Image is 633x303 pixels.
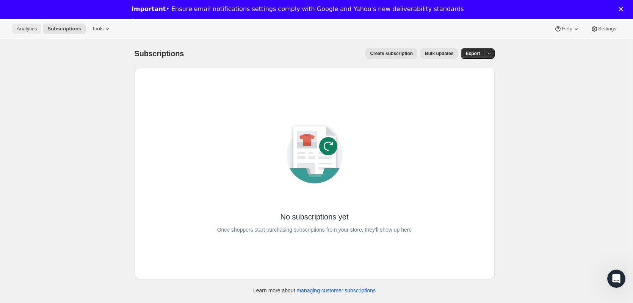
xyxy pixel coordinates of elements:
span: Subscriptions [135,49,184,58]
button: Export [461,48,484,59]
a: managing customer subscriptions [296,287,376,294]
span: Bulk updates [425,50,453,57]
iframe: Intercom live chat [607,270,625,288]
button: Create subscription [365,48,417,59]
p: No subscriptions yet [280,211,348,222]
button: Settings [586,24,621,34]
span: Analytics [17,26,37,32]
p: Learn more about [253,287,376,294]
button: Tools [87,24,116,34]
span: Create subscription [370,50,413,57]
b: Important [132,5,166,13]
button: Help [550,24,584,34]
a: Learn more [132,17,171,26]
span: Export [465,50,480,57]
button: Subscriptions [43,24,86,34]
span: Subscriptions [47,26,81,32]
span: Tools [92,26,103,32]
span: Settings [598,26,616,32]
div: Close [619,7,626,11]
p: Once shoppers start purchasing subscriptions from your store, they’ll show up here [217,224,412,235]
button: Analytics [12,24,41,34]
span: Help [562,26,572,32]
button: Bulk updates [420,48,458,59]
div: • Ensure email notifications settings comply with Google and Yahoo's new deliverability standards [132,5,464,13]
